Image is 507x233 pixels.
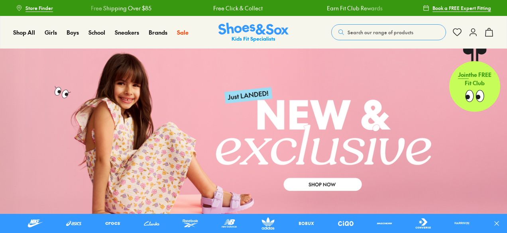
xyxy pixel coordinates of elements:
span: Boys [67,28,79,36]
a: Earn Fit Club Rewards [327,4,383,12]
p: the FREE Fit Club [449,64,500,94]
a: Girls [45,28,57,37]
span: Shop All [13,28,35,36]
span: Sneakers [115,28,139,36]
img: SNS_Logo_Responsive.svg [218,23,289,42]
span: Store Finder [26,4,53,12]
span: Join [458,70,469,78]
button: Search our range of products [331,24,446,40]
span: Book a FREE Expert Fitting [432,4,491,12]
span: Sale [177,28,189,36]
span: Brands [149,28,167,36]
span: Search our range of products [348,29,413,36]
a: Jointhe FREE Fit Club [449,48,500,112]
span: School [88,28,105,36]
a: Book a FREE Expert Fitting [423,1,491,15]
a: Boys [67,28,79,37]
a: Store Finder [16,1,53,15]
a: Sneakers [115,28,139,37]
a: Sale [177,28,189,37]
a: Brands [149,28,167,37]
span: Girls [45,28,57,36]
a: Shoes & Sox [218,23,289,42]
a: Shop All [13,28,35,37]
a: School [88,28,105,37]
a: Free Click & Collect [213,4,263,12]
a: Free Shipping Over $85 [91,4,151,12]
